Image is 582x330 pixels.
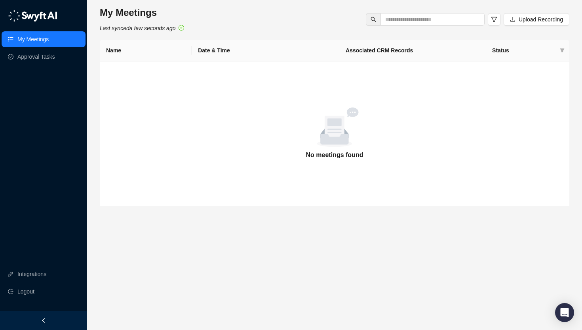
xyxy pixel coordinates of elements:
a: Integrations [17,266,46,282]
div: Open Intercom Messenger [555,303,574,322]
a: Approval Tasks [17,49,55,65]
img: logo-05li4sbe.png [8,10,57,22]
h5: No meetings found [109,150,560,160]
th: Date & Time [192,40,339,61]
span: search [371,17,376,22]
span: check-circle [179,25,184,31]
span: filter [558,44,566,56]
span: Upload Recording [519,15,563,24]
h3: My Meetings [100,6,184,19]
span: Status [445,46,557,55]
span: logout [8,289,13,294]
span: filter [491,16,497,23]
span: Logout [17,284,34,299]
span: filter [560,48,565,53]
a: My Meetings [17,31,49,47]
th: Name [100,40,192,61]
i: Last synced a few seconds ago [100,25,175,31]
span: upload [510,17,515,22]
span: left [41,318,46,323]
th: Associated CRM Records [339,40,438,61]
button: Upload Recording [504,13,569,26]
